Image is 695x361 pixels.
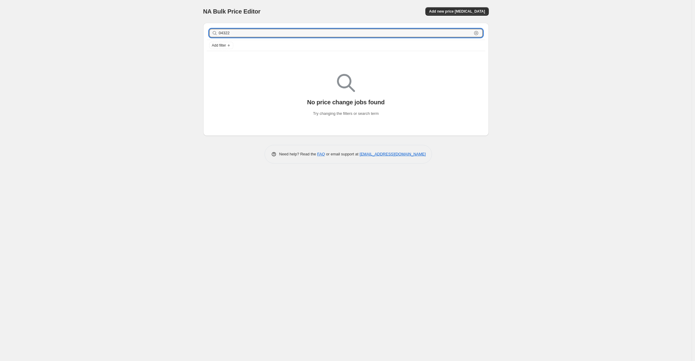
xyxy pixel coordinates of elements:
span: NA Bulk Price Editor [203,8,261,15]
p: No price change jobs found [307,99,384,106]
span: Add filter [212,43,226,48]
button: Clear [473,30,479,36]
span: Add new price [MEDICAL_DATA] [429,9,485,14]
img: Empty search results [337,74,355,92]
a: [EMAIL_ADDRESS][DOMAIN_NAME] [360,152,426,156]
span: Need help? Read the [279,152,317,156]
button: Add new price [MEDICAL_DATA] [425,7,488,16]
p: Try changing the filters or search term [313,111,378,117]
span: or email support at [325,152,360,156]
button: Add filter [209,42,233,49]
a: FAQ [317,152,325,156]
